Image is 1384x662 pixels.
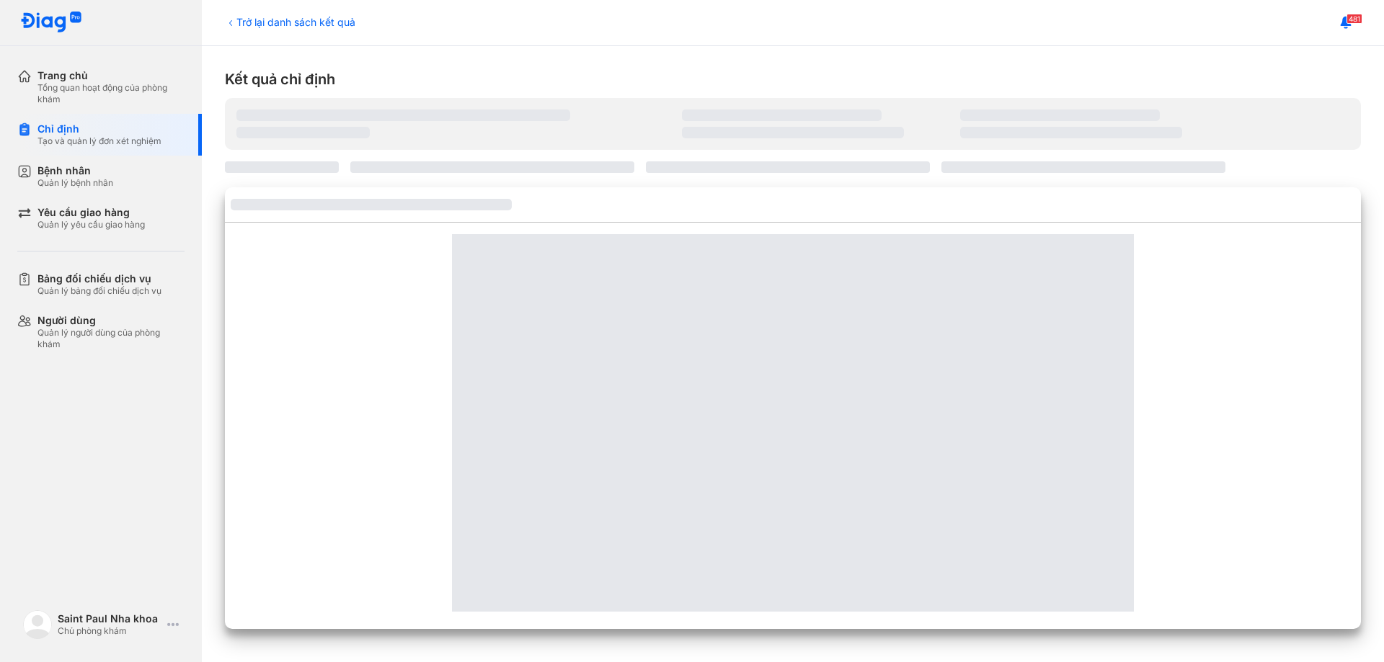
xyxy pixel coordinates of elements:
[37,219,145,231] div: Quản lý yêu cầu giao hàng
[23,610,52,639] img: logo
[37,177,113,189] div: Quản lý bệnh nhân
[37,285,161,297] div: Quản lý bảng đối chiếu dịch vụ
[58,625,161,637] div: Chủ phòng khám
[225,14,355,30] div: Trở lại danh sách kết quả
[37,135,161,147] div: Tạo và quản lý đơn xét nghiệm
[37,82,185,105] div: Tổng quan hoạt động của phòng khám
[37,272,161,285] div: Bảng đối chiếu dịch vụ
[37,69,185,82] div: Trang chủ
[37,206,145,219] div: Yêu cầu giao hàng
[37,164,113,177] div: Bệnh nhân
[1347,14,1362,24] span: 481
[20,12,82,34] img: logo
[225,69,1361,89] div: Kết quả chỉ định
[58,612,161,625] div: Saint Paul Nha khoa
[37,314,185,327] div: Người dùng
[37,122,161,135] div: Chỉ định
[37,327,185,350] div: Quản lý người dùng của phòng khám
